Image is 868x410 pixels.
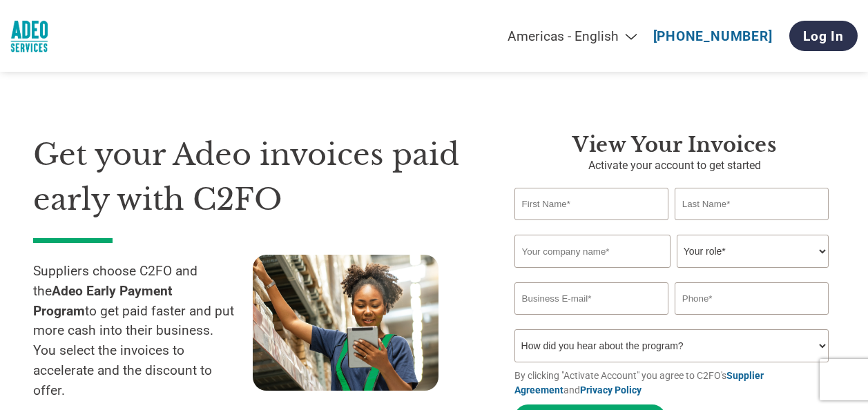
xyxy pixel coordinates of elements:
h1: Get your Adeo invoices paid early with C2FO [33,133,473,222]
div: Invalid last name or last name is too long [675,222,829,229]
a: Privacy Policy [580,384,642,396]
select: Title/Role [677,235,829,268]
img: Adeo [10,17,48,55]
div: Inavlid Phone Number [675,316,829,324]
input: Your company name* [514,235,671,268]
input: First Name* [514,188,668,220]
div: Inavlid Email Address [514,316,668,324]
img: supply chain worker [253,255,438,391]
p: By clicking "Activate Account" you agree to C2FO's and [514,369,835,398]
a: [PHONE_NUMBER] [653,28,773,44]
p: Suppliers choose C2FO and the to get paid faster and put more cash into their business. You selec... [33,262,253,401]
input: Last Name* [675,188,829,220]
a: Log In [789,21,858,51]
div: Invalid company name or company name is too long [514,269,829,277]
input: Invalid Email format [514,282,668,315]
strong: Adeo Early Payment Program [33,283,173,319]
input: Phone* [675,282,829,315]
h3: View Your Invoices [514,133,835,157]
p: Activate your account to get started [514,157,835,174]
div: Invalid first name or first name is too long [514,222,668,229]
